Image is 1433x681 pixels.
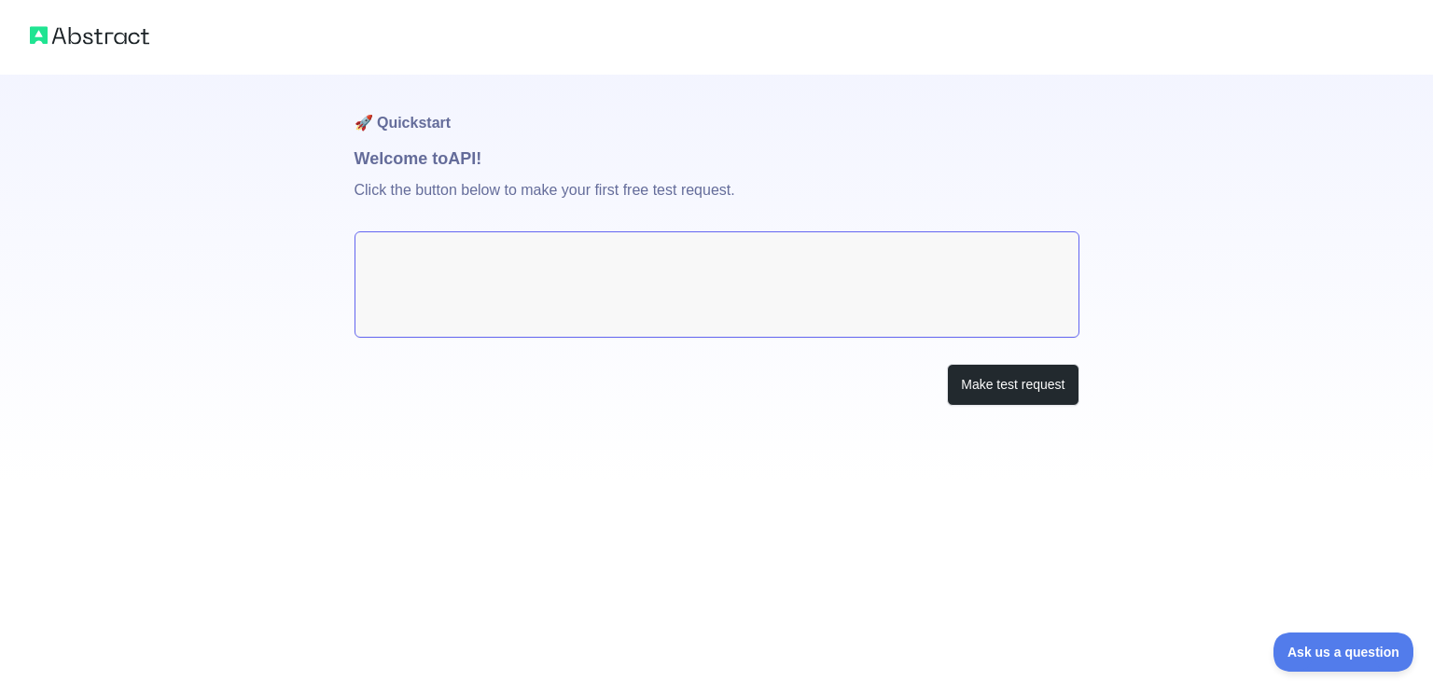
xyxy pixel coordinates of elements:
img: Abstract logo [30,22,149,49]
h1: Welcome to API! [355,146,1079,172]
iframe: Toggle Customer Support [1273,632,1414,672]
button: Make test request [947,364,1078,406]
h1: 🚀 Quickstart [355,75,1079,146]
p: Click the button below to make your first free test request. [355,172,1079,231]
